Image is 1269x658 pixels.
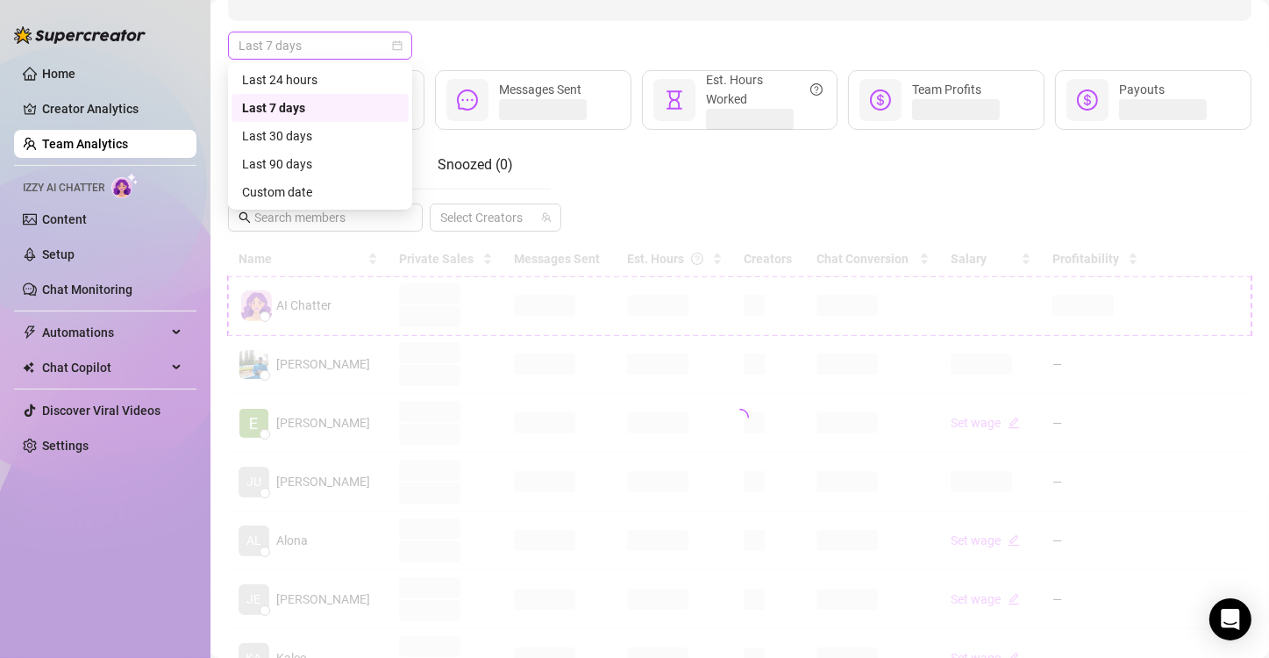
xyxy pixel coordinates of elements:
[232,150,409,178] div: Last 90 days
[14,26,146,44] img: logo-BBDzfeDw.svg
[42,283,132,297] a: Chat Monitoring
[392,40,403,51] span: calendar
[42,67,75,81] a: Home
[239,211,251,224] span: search
[457,89,478,111] span: message
[42,137,128,151] a: Team Analytics
[42,247,75,261] a: Setup
[42,318,167,347] span: Automations
[706,70,823,109] div: Est. Hours Worked
[232,66,409,94] div: Last 24 hours
[111,173,139,198] img: AI Chatter
[232,178,409,206] div: Custom date
[242,98,398,118] div: Last 7 days
[1119,82,1165,97] span: Payouts
[232,94,409,122] div: Last 7 days
[42,404,160,418] a: Discover Viral Videos
[42,212,87,226] a: Content
[23,180,104,197] span: Izzy AI Chatter
[242,182,398,202] div: Custom date
[728,406,751,429] span: loading
[242,126,398,146] div: Last 30 days
[438,156,513,173] span: Snoozed ( 0 )
[42,354,167,382] span: Chat Copilot
[912,82,981,97] span: Team Profits
[1077,89,1098,111] span: dollar-circle
[242,154,398,174] div: Last 90 days
[23,325,37,340] span: thunderbolt
[1209,598,1251,640] div: Open Intercom Messenger
[810,70,823,109] span: question-circle
[232,122,409,150] div: Last 30 days
[870,89,891,111] span: dollar-circle
[664,89,685,111] span: hourglass
[42,439,89,453] a: Settings
[541,212,552,223] span: team
[254,208,398,227] input: Search members
[42,95,182,123] a: Creator Analytics
[499,82,581,97] span: Messages Sent
[242,70,398,89] div: Last 24 hours
[239,32,402,59] span: Last 7 days
[23,361,34,374] img: Chat Copilot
